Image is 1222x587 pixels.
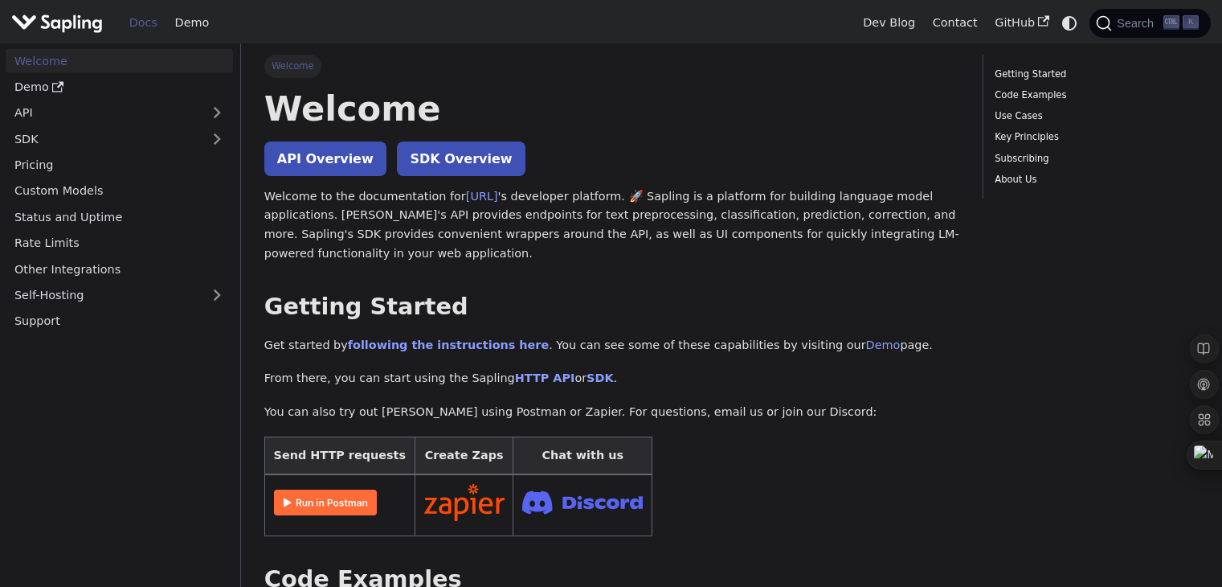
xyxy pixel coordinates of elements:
[264,55,959,77] nav: Breadcrumbs
[274,490,377,515] img: Run in Postman
[6,154,233,177] a: Pricing
[986,10,1057,35] a: GitHub
[397,142,525,176] a: SDK Overview
[424,484,505,521] img: Connect in Zapier
[264,55,321,77] span: Welcome
[264,142,386,176] a: API Overview
[166,10,218,35] a: Demo
[866,339,901,351] a: Demo
[6,49,233,72] a: Welcome
[854,10,923,35] a: Dev Blog
[466,190,498,203] a: [URL]
[6,257,233,281] a: Other Integrations
[415,437,513,474] th: Create Zaps
[924,10,987,35] a: Contact
[6,310,233,333] a: Support
[1183,15,1199,30] kbd: K
[11,11,103,35] img: Sapling.ai
[264,336,959,355] p: Get started by . You can see some of these capabilities by visiting our page.
[6,127,201,150] a: SDK
[6,284,233,307] a: Self-Hosting
[264,403,959,422] p: You can also try out [PERSON_NAME] using Postman or Zapier. For questions, email us or join our D...
[995,109,1193,124] a: Use Cases
[6,101,201,125] a: API
[513,437,652,474] th: Chat with us
[6,232,233,255] a: Rate Limits
[522,486,643,519] img: Join Discord
[995,129,1193,145] a: Key Principles
[264,369,959,388] p: From there, you can start using the Sapling or .
[264,87,959,130] h1: Welcome
[586,371,613,384] a: SDK
[264,187,959,264] p: Welcome to the documentation for 's developer platform. 🚀 Sapling is a platform for building lang...
[6,205,233,228] a: Status and Uptime
[121,10,166,35] a: Docs
[995,172,1193,187] a: About Us
[11,11,108,35] a: Sapling.ai
[6,76,233,99] a: Demo
[995,151,1193,166] a: Subscribing
[201,101,233,125] button: Expand sidebar category 'API'
[1058,11,1081,35] button: Switch between dark and light mode (currently system mode)
[6,179,233,203] a: Custom Models
[1089,9,1210,38] button: Search (Ctrl+K)
[515,371,575,384] a: HTTP API
[1112,17,1163,30] span: Search
[264,437,415,474] th: Send HTTP requests
[201,127,233,150] button: Expand sidebar category 'SDK'
[348,339,549,351] a: following the instructions here
[264,293,959,322] h2: Getting Started
[995,67,1193,82] a: Getting Started
[995,88,1193,103] a: Code Examples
